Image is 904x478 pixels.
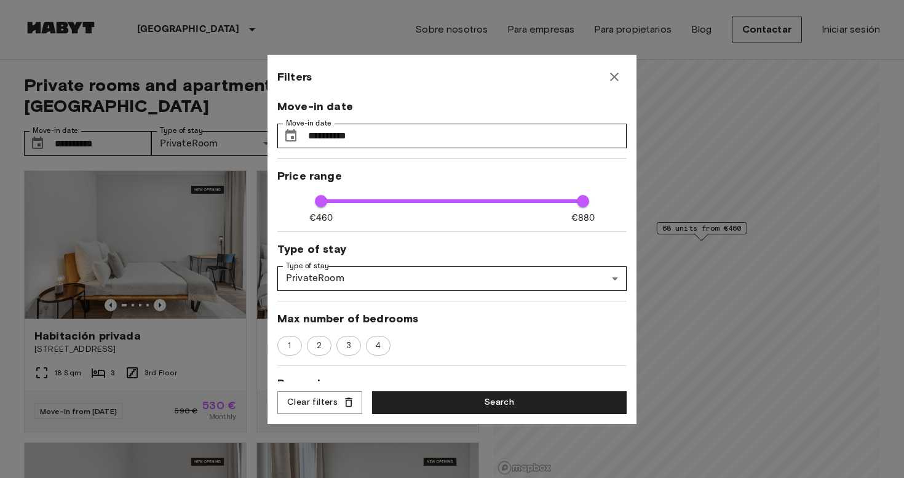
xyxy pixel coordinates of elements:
[368,340,387,352] span: 4
[286,261,329,271] label: Type of stay
[279,124,303,148] button: Choose date, selected date is 1 Dec 2025
[286,118,331,129] label: Move-in date
[281,340,298,352] span: 1
[277,391,362,414] button: Clear filters
[277,376,627,391] span: Room size
[277,266,627,291] div: PrivateRoom
[277,311,627,326] span: Max number of bedrooms
[277,336,302,356] div: 1
[307,336,331,356] div: 2
[339,340,358,352] span: 3
[277,70,312,84] span: Filters
[277,99,627,114] span: Move-in date
[372,391,627,414] button: Search
[310,340,328,352] span: 2
[309,212,333,225] span: €460
[277,242,627,257] span: Type of stay
[571,212,595,225] span: €880
[366,336,391,356] div: 4
[277,169,627,183] span: Price range
[336,336,361,356] div: 3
